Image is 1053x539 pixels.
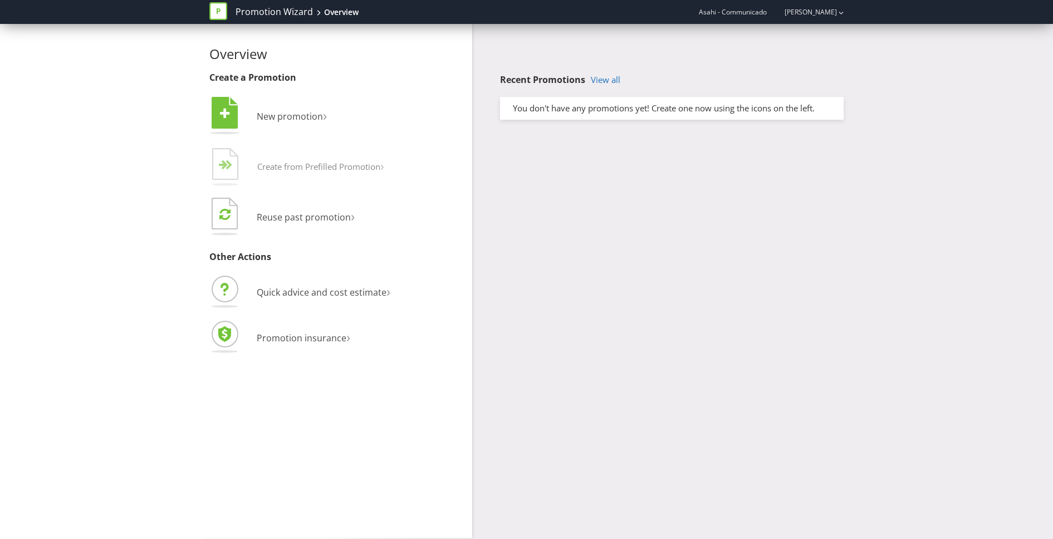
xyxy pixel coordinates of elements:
span: Quick advice and cost estimate [257,286,386,298]
span: Promotion insurance [257,332,346,344]
a: [PERSON_NAME] [773,7,837,17]
a: Promotion insurance› [209,332,350,344]
tspan:  [226,160,233,170]
a: View all [591,75,620,85]
tspan:  [220,107,230,120]
span: Reuse past promotion [257,211,351,223]
a: Promotion Wizard [236,6,313,18]
h3: Create a Promotion [209,73,464,83]
a: Quick advice and cost estimate› [209,286,390,298]
span: Create from Prefilled Promotion [257,161,380,172]
span: › [351,207,355,225]
div: You don't have any promotions yet! Create one now using the icons on the left. [505,102,839,114]
span: › [323,106,327,124]
span: › [386,282,390,300]
button: Create from Prefilled Promotion› [209,145,385,190]
span: Recent Promotions [500,73,585,86]
span: › [346,327,350,346]
span: Asahi - Communicado [699,7,767,17]
h2: Overview [209,47,464,61]
span: › [380,157,384,174]
span: New promotion [257,110,323,122]
tspan:  [219,208,231,220]
div: Overview [324,7,359,18]
h3: Other Actions [209,252,464,262]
